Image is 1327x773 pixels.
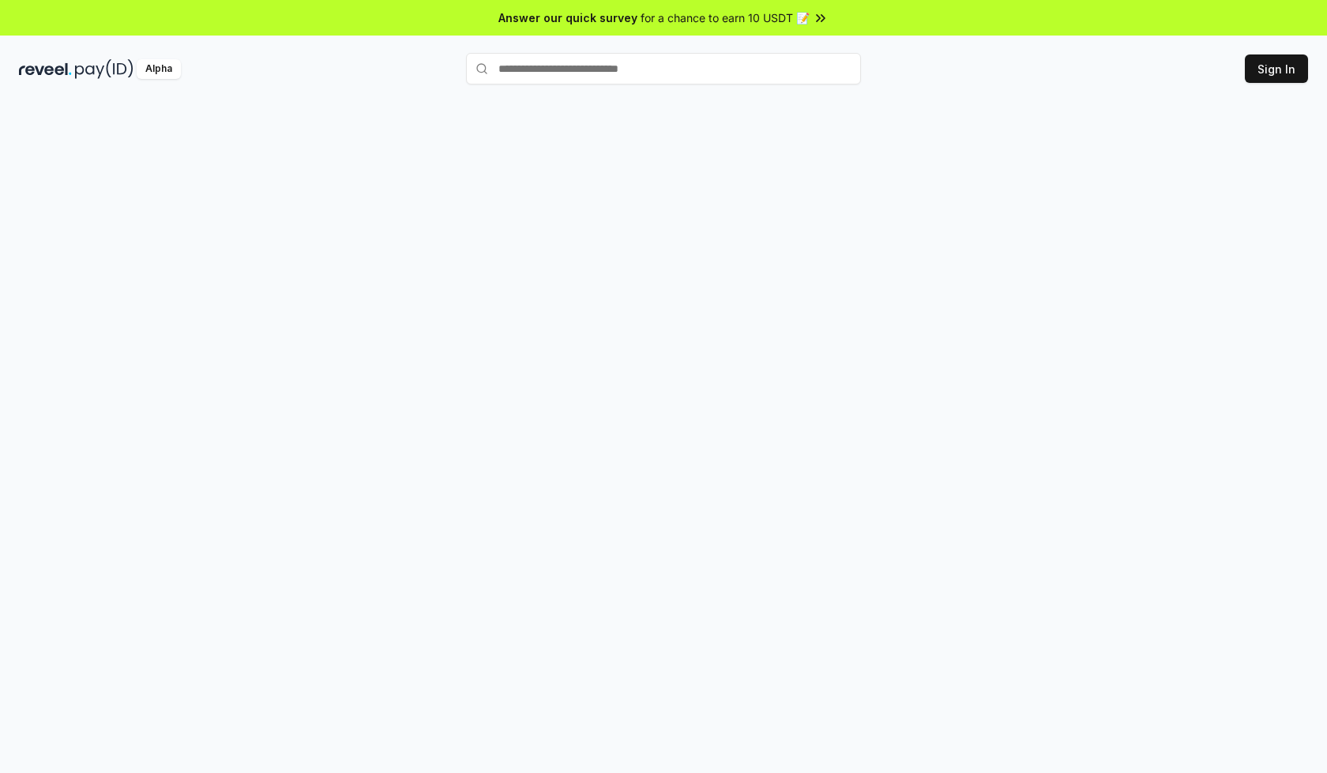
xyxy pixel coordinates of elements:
[137,59,181,79] div: Alpha
[1245,54,1308,83] button: Sign In
[641,9,810,26] span: for a chance to earn 10 USDT 📝
[19,59,72,79] img: reveel_dark
[498,9,637,26] span: Answer our quick survey
[75,59,133,79] img: pay_id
